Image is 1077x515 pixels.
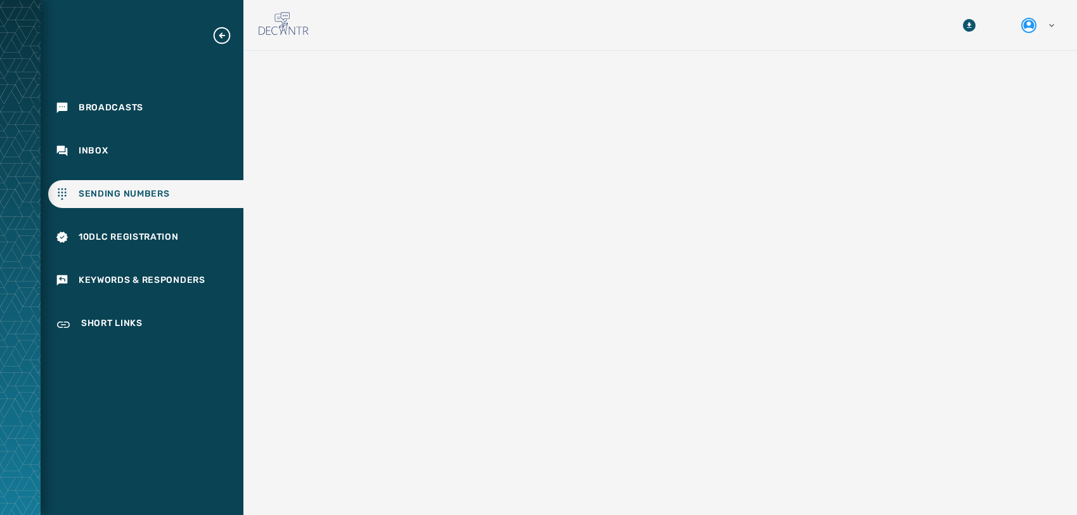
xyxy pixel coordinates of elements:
[79,188,170,200] span: Sending Numbers
[79,231,179,244] span: 10DLC Registration
[48,223,243,251] a: Navigate to 10DLC Registration
[48,310,243,340] a: Navigate to Short Links
[48,137,243,165] a: Navigate to Inbox
[958,14,981,37] button: Download Menu
[79,274,205,287] span: Keywords & Responders
[212,25,242,46] button: Expand sub nav menu
[79,101,143,114] span: Broadcasts
[1016,13,1062,38] button: User settings
[79,145,108,157] span: Inbox
[48,180,243,208] a: Navigate to Sending Numbers
[81,317,143,332] span: Short Links
[48,266,243,294] a: Navigate to Keywords & Responders
[48,94,243,122] a: Navigate to Broadcasts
